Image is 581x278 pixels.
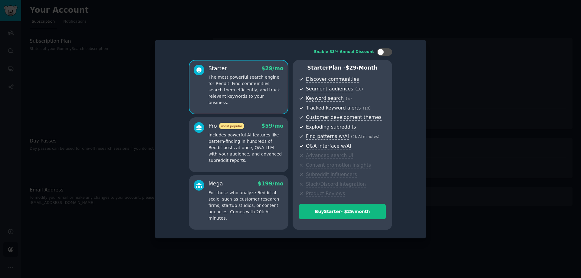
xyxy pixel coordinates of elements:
span: $ 29 /month [346,65,378,71]
span: ( 10 ) [355,87,363,91]
span: Segment audiences [306,86,353,92]
button: BuyStarter- $29/month [299,204,386,219]
div: Starter [208,65,227,72]
span: ( 2k AI minutes ) [351,135,379,139]
span: $ 59 /mo [261,123,284,129]
p: For those who analyze Reddit at scale, such as customer research firms, startup studios, or conte... [208,190,284,221]
span: Product Reviews [306,191,345,197]
span: Find patterns w/AI [306,133,349,140]
span: ( ∞ ) [346,96,352,101]
span: $ 29 /mo [261,65,284,71]
div: Pro [208,122,244,130]
span: Subreddit influencers [306,172,357,178]
span: Customer development themes [306,114,382,121]
span: Slack/Discord integration [306,181,366,188]
p: The most powerful search engine for Reddit. Find communities, search them efficiently, and track ... [208,74,284,106]
div: Enable 33% Annual Discount [314,49,374,55]
span: Keyword search [306,95,344,102]
div: Mega [208,180,223,188]
span: Advanced search UI [306,152,353,159]
span: most popular [219,123,245,129]
span: Discover communities [306,76,359,83]
span: Tracked keyword alerts [306,105,361,111]
span: Content promotion insights [306,162,371,168]
span: ( 10 ) [363,106,370,110]
p: Starter Plan - [299,64,386,72]
div: Buy Starter - $ 29 /month [299,208,386,215]
span: Q&A interface w/AI [306,143,351,149]
p: Includes powerful AI features like pattern-finding in hundreds of Reddit posts at once, Q&A LLM w... [208,132,284,164]
span: Exploding subreddits [306,124,356,130]
span: $ 199 /mo [258,181,284,187]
